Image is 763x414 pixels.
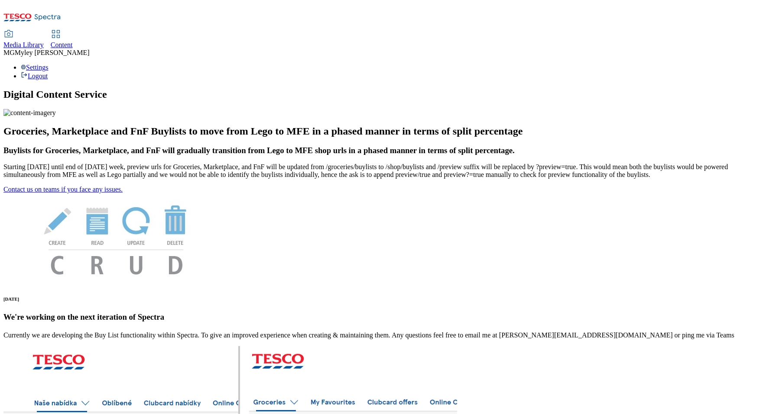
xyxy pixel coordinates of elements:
h6: [DATE] [3,296,760,302]
span: Content [51,41,73,48]
a: Logout [21,72,48,80]
p: Starting [DATE] until end of [DATE] week, preview urls for Groceries, Marketplace, and FnF will b... [3,163,760,179]
h3: Buylists for Groceries, Marketplace, and FnF will gradually transition from Lego to MFE shop urls... [3,146,760,155]
a: Settings [21,64,49,71]
a: Content [51,31,73,49]
h3: We're working on the next iteration of Spectra [3,312,760,322]
img: content-imagery [3,109,56,117]
h2: Groceries, Marketplace and FnF Buylists to move from Lego to MFE in a phased manner in terms of s... [3,125,760,137]
img: News Image [3,193,229,284]
a: Contact us on teams if you face any issues. [3,186,123,193]
span: Media Library [3,41,44,48]
span: MG [3,49,15,56]
span: Myley [PERSON_NAME] [15,49,90,56]
a: Media Library [3,31,44,49]
h1: Digital Content Service [3,89,760,100]
p: Currently we are developing the Buy List functionality within Spectra. To give an improved experi... [3,331,760,339]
